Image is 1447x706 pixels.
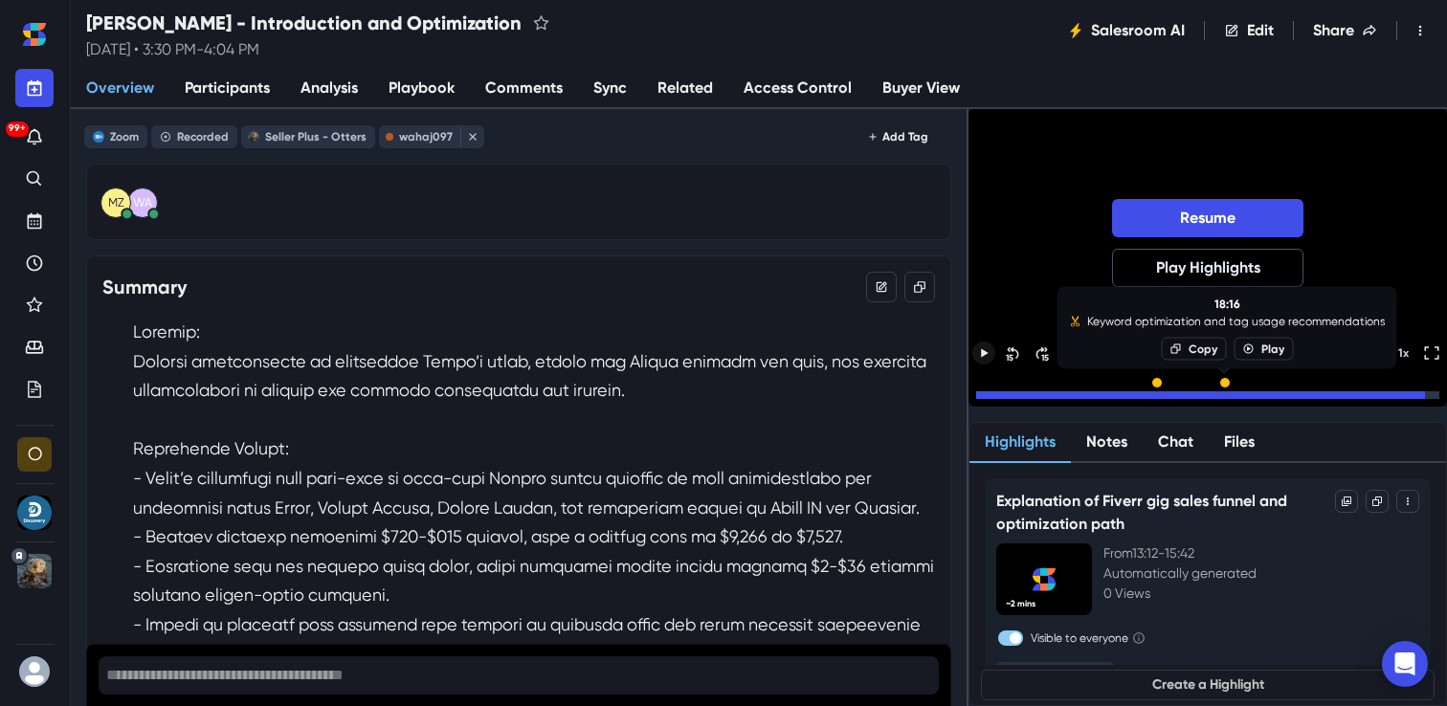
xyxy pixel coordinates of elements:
button: Files [1209,423,1270,463]
button: Notes [1071,423,1143,463]
p: Automatically generated [1103,563,1419,584]
button: Options [1335,490,1358,513]
a: Sync [578,69,642,109]
button: Share [1298,11,1392,50]
div: wahaj097 [399,130,453,143]
button: close [460,127,479,146]
div: Wahaj Arshad [133,197,152,210]
span: Buyer View [882,77,960,99]
button: Notifications [15,119,54,157]
h2: [PERSON_NAME] - Introduction and Optimization [86,11,522,34]
div: Open Intercom Messenger [1382,641,1428,687]
button: Toggle Menu [1401,11,1439,50]
span: Participants [185,77,270,99]
button: Toggle FullScreen [1420,342,1443,364]
span: Overview [86,77,154,99]
button: Copy Summary [904,272,935,302]
div: May Ziv [108,197,124,210]
a: Access Control [728,69,867,109]
button: Salesroom AI [1053,11,1200,50]
p: 18:16 [1214,296,1240,313]
a: Recent [15,245,54,283]
a: Home [15,15,54,54]
button: Toggle Menu [1396,490,1419,513]
div: Organization [28,445,42,463]
span: Playbook [389,77,455,99]
p: 1 x [1398,346,1409,360]
button: Edit [866,272,897,302]
button: Play [972,342,995,364]
div: Discovery Calls [17,496,52,530]
a: Favorites [15,287,54,325]
a: Upcoming [15,203,54,241]
button: Create a Highlight [981,670,1435,700]
p: [DATE] • 3:30 PM - 4:04 PM [86,38,552,61]
p: From 13:12 - 15:42 [1103,543,1419,563]
button: Copy Link [1366,490,1389,513]
button: favorite this meeting [529,11,552,34]
button: Resume [1112,199,1303,237]
button: Chat [1143,423,1209,463]
button: Skip Forward 30 Seconds [1030,342,1053,364]
button: Play Highlights [1112,249,1303,287]
a: Waiting Room [15,329,54,367]
button: Highlights [969,423,1071,463]
button: Skip Back 30 Seconds [1001,342,1024,364]
div: Recorded [177,130,229,143]
a: Related [642,69,728,109]
button: Change speed [1391,342,1414,364]
img: Seller Plus - Otters [248,131,259,143]
span: Analysis [301,77,358,99]
p: 99+ [9,124,26,133]
img: Highlight Thumbnail [996,543,1092,615]
label: Visible to everyone [1031,629,1128,647]
div: Seller Plus - Otters [265,130,367,143]
a: Search [15,161,54,199]
p: Keyword optimization and tag usage recommendations [1070,313,1385,330]
a: Comments [470,69,578,109]
button: Edit [1209,11,1289,50]
button: User menu [15,652,55,691]
button: New meeting [15,69,54,107]
button: Play [1234,338,1293,361]
p: Explanation of Fiverr gig sales funnel and optimization path [996,490,1327,536]
p: 0 Views [1103,584,1419,604]
h3: Summary [102,276,187,298]
span: ~2 mins [998,595,1043,613]
div: Organization [17,437,52,472]
div: Zoom [110,130,139,143]
div: 15 [1006,353,1013,364]
a: Your Plans [15,371,54,409]
button: Copy text [1161,338,1226,361]
div: Seller Plus - Otters [17,554,52,588]
button: Add Tag [861,125,936,148]
div: 15 [1041,353,1049,364]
